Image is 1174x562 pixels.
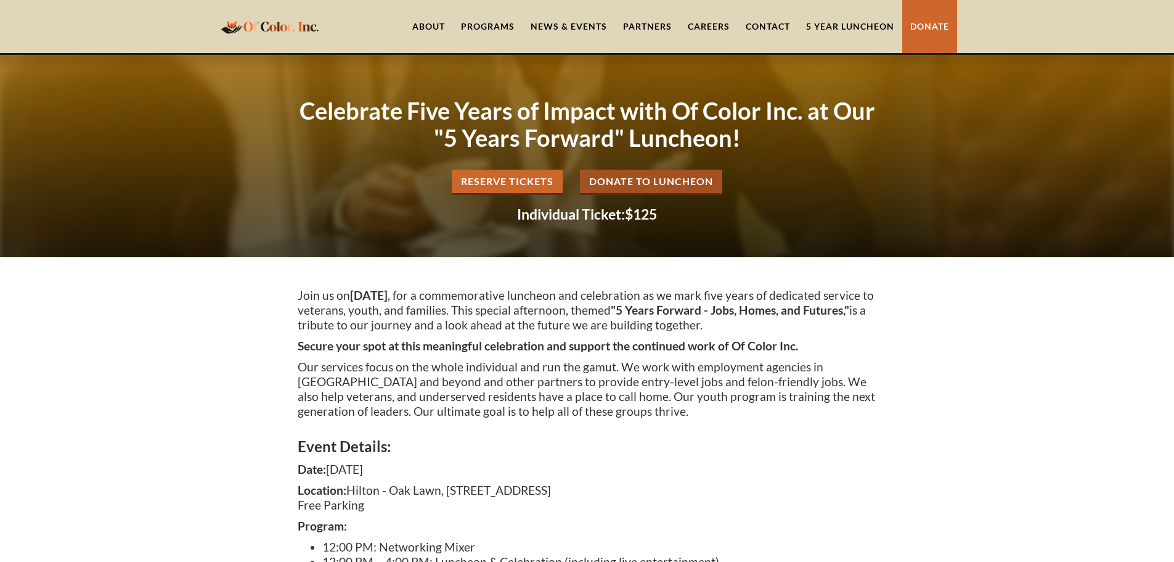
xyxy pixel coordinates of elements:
p: Hilton - Oak Lawn, [STREET_ADDRESS] Free Parking [298,483,877,513]
strong: "5 Years Forward - Jobs, Homes, and Futures," [611,303,849,317]
strong: Secure your spot at this meaningful celebration and support the continued work of Of Color Inc. [298,339,798,353]
h2: $125 [298,207,877,221]
strong: Date: [298,462,326,476]
p: Join us on , for a commemorative luncheon and celebration as we mark five years of dedicated serv... [298,288,877,333]
p: Our services focus on the whole individual and run the gamut. We work with employment agencies in... [298,360,877,419]
strong: Event Details: [298,437,391,455]
strong: Celebrate Five Years of Impact with Of Color Inc. at Our "5 Years Forward" Luncheon! [300,96,875,152]
a: Reserve Tickets [452,170,563,195]
li: 12:00 PM: Networking Mixer [322,540,877,555]
strong: Individual Ticket: [517,205,625,223]
strong: [DATE] [350,288,388,302]
strong: Location: [298,483,346,497]
strong: Program: [298,519,347,533]
p: [DATE] [298,462,877,477]
a: Donate to Luncheon [580,170,722,195]
div: Programs [461,20,515,33]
